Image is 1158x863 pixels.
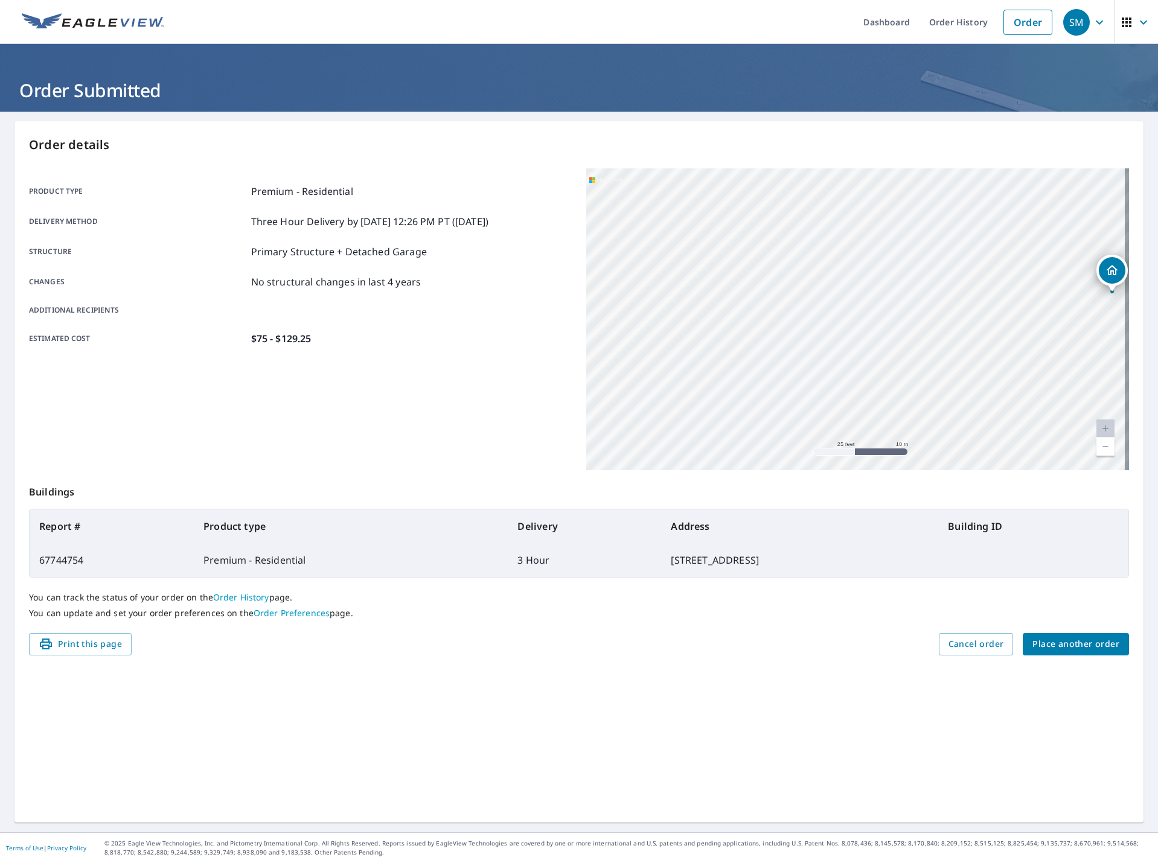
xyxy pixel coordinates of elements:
[661,543,938,577] td: [STREET_ADDRESS]
[251,184,353,199] p: Premium - Residential
[939,633,1014,655] button: Cancel order
[213,591,269,603] a: Order History
[29,136,1129,154] p: Order details
[22,13,164,31] img: EV Logo
[938,509,1128,543] th: Building ID
[6,844,86,852] p: |
[251,214,489,229] p: Three Hour Delivery by [DATE] 12:26 PM PT ([DATE])
[1096,255,1128,292] div: Dropped pin, building 1, Residential property, 2014 N Front St Philadelphia, PA 19122
[508,509,661,543] th: Delivery
[1063,9,1090,36] div: SM
[1032,637,1119,652] span: Place another order
[29,331,246,346] p: Estimated cost
[251,331,312,346] p: $75 - $129.25
[29,244,246,259] p: Structure
[1003,10,1052,35] a: Order
[29,470,1129,509] p: Buildings
[29,305,246,316] p: Additional recipients
[29,214,246,229] p: Delivery method
[251,275,421,289] p: No structural changes in last 4 years
[1023,633,1129,655] button: Place another order
[29,592,1129,603] p: You can track the status of your order on the page.
[508,543,661,577] td: 3 Hour
[29,275,246,289] p: Changes
[29,184,246,199] p: Product type
[194,543,508,577] td: Premium - Residential
[194,509,508,543] th: Product type
[104,839,1152,857] p: © 2025 Eagle View Technologies, Inc. and Pictometry International Corp. All Rights Reserved. Repo...
[1096,419,1115,438] a: Current Level 20, Zoom In Disabled
[47,844,86,852] a: Privacy Policy
[14,78,1144,103] h1: Order Submitted
[29,608,1129,619] p: You can update and set your order preferences on the page.
[948,637,1004,652] span: Cancel order
[29,633,132,655] button: Print this page
[1096,438,1115,456] a: Current Level 20, Zoom Out
[39,637,122,652] span: Print this page
[30,509,194,543] th: Report #
[6,844,43,852] a: Terms of Use
[254,607,330,619] a: Order Preferences
[251,244,427,259] p: Primary Structure + Detached Garage
[661,509,938,543] th: Address
[30,543,194,577] td: 67744754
